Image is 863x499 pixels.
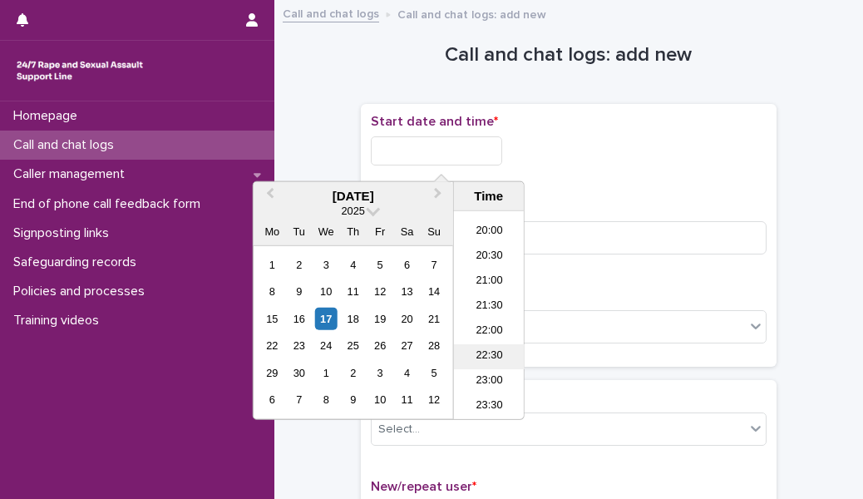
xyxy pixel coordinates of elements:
p: Homepage [7,108,91,124]
div: Choose Sunday, 7 September 2025 [423,254,446,276]
div: Choose Sunday, 5 October 2025 [423,362,446,384]
div: Choose Tuesday, 2 September 2025 [288,254,310,276]
div: Choose Friday, 19 September 2025 [369,308,392,330]
div: Choose Saturday, 11 October 2025 [396,388,418,411]
h1: Call and chat logs: add new [361,43,777,67]
div: Choose Thursday, 11 September 2025 [342,280,364,303]
div: Choose Saturday, 20 September 2025 [396,308,418,330]
div: Su [423,220,446,243]
div: Choose Saturday, 6 September 2025 [396,254,418,276]
li: 23:00 [454,369,525,394]
div: Sa [396,220,418,243]
div: Choose Wednesday, 10 September 2025 [315,280,338,303]
li: 22:00 [454,319,525,344]
div: Mo [261,220,284,243]
div: Choose Monday, 6 October 2025 [261,388,284,411]
div: Choose Thursday, 25 September 2025 [342,334,364,357]
div: Choose Sunday, 14 September 2025 [423,280,446,303]
button: Next Month [427,184,453,210]
div: Choose Thursday, 9 October 2025 [342,388,364,411]
a: Call and chat logs [283,3,379,22]
p: Safeguarding records [7,254,150,270]
div: Choose Monday, 1 September 2025 [261,254,284,276]
div: Choose Thursday, 18 September 2025 [342,308,364,330]
li: 20:00 [454,220,525,245]
span: New/repeat user [371,480,476,493]
div: Choose Wednesday, 17 September 2025 [315,308,338,330]
div: Choose Wednesday, 3 September 2025 [315,254,338,276]
p: Call and chat logs [7,137,127,153]
div: Choose Monday, 29 September 2025 [261,362,284,384]
li: 20:30 [454,245,525,269]
div: Choose Saturday, 27 September 2025 [396,334,418,357]
p: Caller management [7,166,138,182]
div: Choose Tuesday, 30 September 2025 [288,362,310,384]
button: Previous Month [255,184,282,210]
div: month 2025-09 [259,251,447,413]
span: 2025 [341,205,364,217]
p: Training videos [7,313,112,329]
span: Start date and time [371,115,498,128]
div: Tu [288,220,310,243]
div: Time [458,189,520,204]
div: Select... [378,421,420,438]
div: Choose Wednesday, 24 September 2025 [315,334,338,357]
div: Choose Monday, 8 September 2025 [261,280,284,303]
div: Choose Tuesday, 23 September 2025 [288,334,310,357]
div: We [315,220,338,243]
div: Choose Monday, 22 September 2025 [261,334,284,357]
div: Choose Thursday, 4 September 2025 [342,254,364,276]
li: 21:00 [454,269,525,294]
div: Fr [369,220,392,243]
p: End of phone call feedback form [7,196,214,212]
div: Choose Sunday, 21 September 2025 [423,308,446,330]
div: Choose Friday, 26 September 2025 [369,334,392,357]
div: Choose Friday, 10 October 2025 [369,388,392,411]
div: Choose Tuesday, 16 September 2025 [288,308,310,330]
div: Choose Sunday, 12 October 2025 [423,388,446,411]
img: rhQMoQhaT3yELyF149Cw [13,54,146,87]
li: 21:30 [454,294,525,319]
div: [DATE] [254,189,453,204]
div: Choose Friday, 3 October 2025 [369,362,392,384]
div: Choose Wednesday, 8 October 2025 [315,388,338,411]
li: 23:30 [454,394,525,419]
p: Signposting links [7,225,122,241]
div: Choose Thursday, 2 October 2025 [342,362,364,384]
p: Policies and processes [7,284,158,299]
div: Choose Saturday, 4 October 2025 [396,362,418,384]
div: Choose Sunday, 28 September 2025 [423,334,446,357]
p: Call and chat logs: add new [397,4,546,22]
div: Choose Wednesday, 1 October 2025 [315,362,338,384]
div: Choose Saturday, 13 September 2025 [396,280,418,303]
li: 22:30 [454,344,525,369]
div: Choose Tuesday, 9 September 2025 [288,280,310,303]
div: Choose Monday, 15 September 2025 [261,308,284,330]
div: Choose Friday, 5 September 2025 [369,254,392,276]
div: Choose Friday, 12 September 2025 [369,280,392,303]
div: Th [342,220,364,243]
div: Choose Tuesday, 7 October 2025 [288,388,310,411]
